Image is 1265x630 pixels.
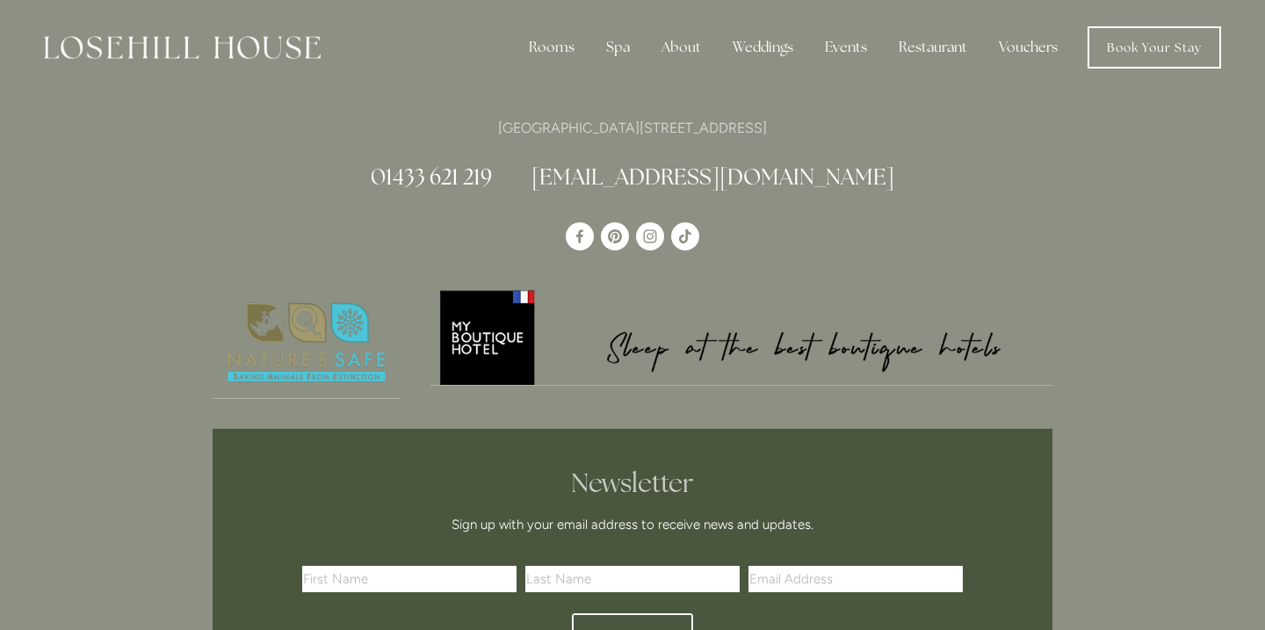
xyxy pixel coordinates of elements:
a: Nature's Safe - Logo [213,287,401,399]
img: My Boutique Hotel - Logo [430,287,1053,385]
img: Nature's Safe - Logo [213,287,401,398]
div: Restaurant [885,30,981,65]
p: Sign up with your email address to receive news and updates. [308,514,957,535]
img: Losehill House [44,36,321,59]
a: TikTok [671,222,699,250]
input: First Name [302,566,517,592]
h2: Newsletter [308,467,957,499]
input: Email Address [748,566,963,592]
div: Events [811,30,881,65]
a: 01433 621 219 [371,163,492,191]
a: Book Your Stay [1088,26,1221,69]
div: Rooms [515,30,589,65]
div: Weddings [719,30,807,65]
p: [GEOGRAPHIC_DATA][STREET_ADDRESS] [213,116,1052,140]
a: Losehill House Hotel & Spa [566,222,594,250]
input: Last Name [525,566,740,592]
div: About [647,30,715,65]
div: Spa [592,30,644,65]
a: My Boutique Hotel - Logo [430,287,1053,386]
a: Vouchers [985,30,1072,65]
a: [EMAIL_ADDRESS][DOMAIN_NAME] [531,163,894,191]
a: Pinterest [601,222,629,250]
a: Instagram [636,222,664,250]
